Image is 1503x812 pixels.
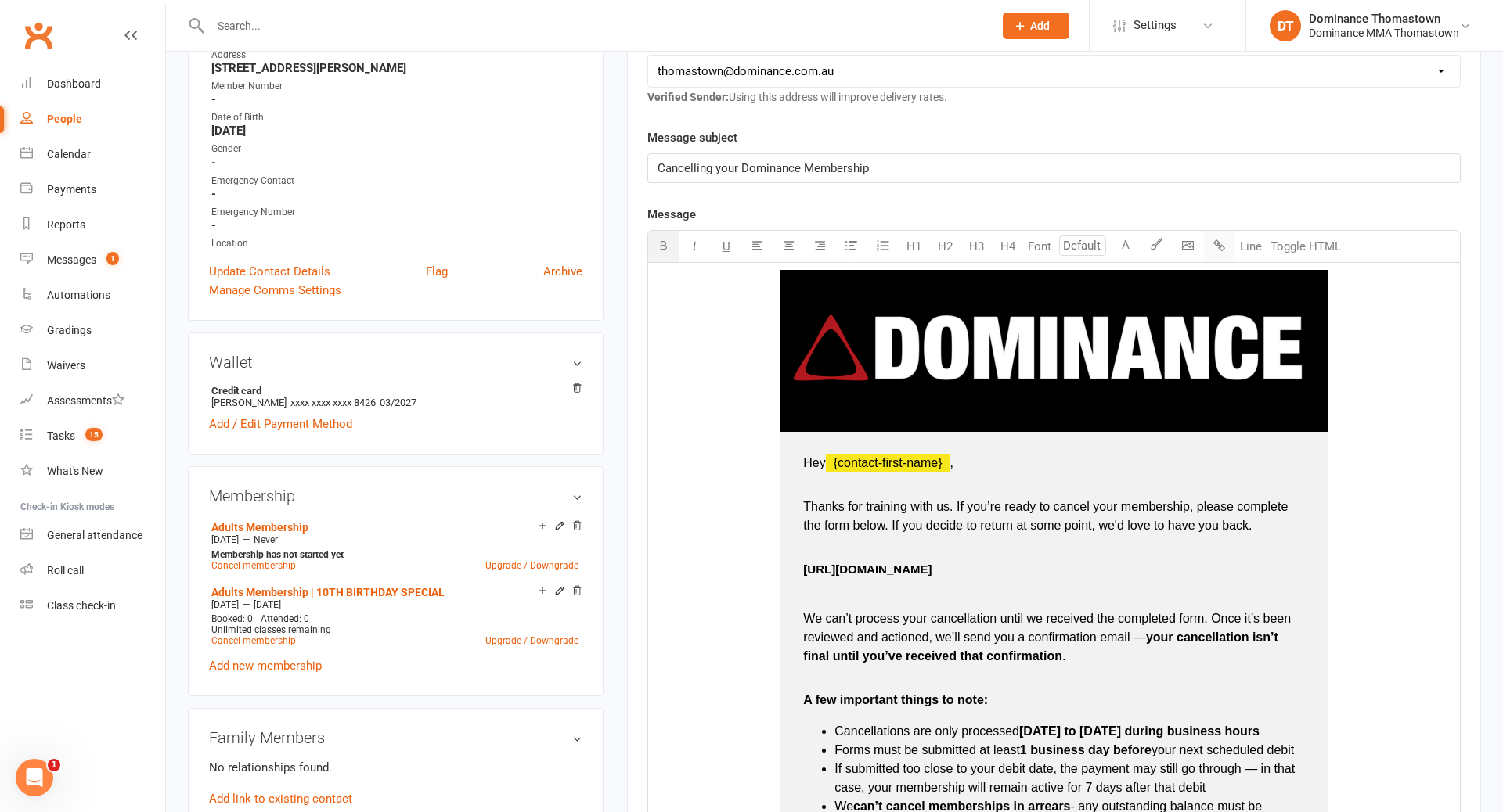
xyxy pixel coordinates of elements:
[711,231,742,262] button: U
[1003,13,1069,39] button: Add
[1019,724,1260,738] span: [DATE] to [DATE] during business hours
[209,262,330,281] a: Update Contact Details
[647,91,729,103] strong: Verified Sender:
[803,500,1291,532] span: Thanks for training with us. If you’re ready to cancel your membership, please complete the form ...
[834,724,1019,738] span: Cancellations are only processed
[723,239,730,253] span: U
[20,278,165,313] a: Automations
[20,102,165,137] a: People
[47,359,85,372] div: Waivers
[20,243,165,278] a: Messages 1
[211,236,582,251] div: Location
[1110,231,1141,262] button: A
[209,281,341,300] a: Manage Comms Settings
[211,534,239,545] span: [DATE]
[803,562,932,576] span: [URL][DOMAIN_NAME]
[1020,743,1152,756] span: 1 business day before
[47,324,92,336] div: Gradings
[47,77,101,90] div: Dashboard
[993,231,1024,262] button: H4
[209,729,582,746] h3: Family Members
[47,465,103,477] div: What's New
[1062,649,1065,663] span: .
[211,110,582,125] div: Date of Birth
[47,289,110,301] div: Automations
[209,758,582,777] p: No relationships found.
[211,549,344,560] strong: Membership has not started yet
[211,205,582,220] div: Emergency Number
[16,759,53,796] iframe: Intercom live chat
[254,534,278,545] span: Never
[647,205,696,224] label: Message
[20,172,165,207] a: Payments
[211,385,575,397] strong: Credit card
[20,207,165,243] a: Reports
[1024,231,1055,262] button: Font
[290,397,376,408] span: xxxx xxxx xxxx 8426
[209,383,582,411] li: [PERSON_NAME]
[47,394,124,407] div: Assessments
[20,588,165,623] a: Class kiosk mode
[20,454,165,489] a: What's New
[211,218,582,232] strong: -
[211,61,582,75] strong: [STREET_ADDRESS][PERSON_NAME]
[85,428,103,441] span: 15
[207,534,582,546] div: —
[211,187,582,201] strong: -
[543,262,582,281] a: Archive
[211,635,296,646] a: Cancel membership
[485,635,578,646] a: Upgrade / Downgrade
[211,92,582,106] strong: -
[1152,743,1294,756] span: your next scheduled debit
[211,613,253,624] span: Booked: 0
[47,429,75,442] div: Tasks
[834,743,1020,756] span: Forms must be submitted at least
[254,599,281,610] span: [DATE]
[209,415,352,433] a: Add / Edit Payment Method
[211,586,445,598] a: Adults Membership | 10TH BIRTHDAY SPECIAL
[1030,20,1050,32] span: Add
[803,612,1294,644] span: We can’t process your cancellation until we received the completed form. Once it’s been reviewed ...
[211,124,582,138] strong: [DATE]
[20,553,165,588] a: Roll call
[209,789,352,808] a: Add link to existing contact
[206,15,982,37] input: Search...
[207,598,582,611] div: —
[211,560,296,571] a: Cancel membership
[1309,26,1459,40] div: Dominance MMA Thomastown
[647,128,737,147] label: Message subject
[834,762,1298,794] span: If submitted too close to your debit date, the payment may still go through — in that case, your ...
[20,518,165,553] a: General attendance kiosk mode
[211,156,582,170] strong: -
[47,218,85,231] div: Reports
[20,348,165,383] a: Waivers
[1059,235,1106,256] input: Default
[47,529,142,541] div: General attendance
[950,456,953,469] span: ,
[48,759,60,771] span: 1
[20,383,165,419] a: Assessments
[1270,10,1301,41] div: DT
[209,659,322,673] a: Add new membership
[380,397,416,408] span: 03/2027
[47,564,84,577] div: Roll call
[803,456,825,469] span: Hey
[780,270,1328,426] img: bf3eda11-9270-46cb-9fb7-554ff1c9493e.png
[20,313,165,348] a: Gradings
[899,231,930,262] button: H1
[47,599,116,612] div: Class check-in
[211,599,239,610] span: [DATE]
[19,16,58,55] a: Clubworx
[209,487,582,505] h3: Membership
[47,183,96,196] div: Payments
[20,137,165,172] a: Calendar
[47,113,82,125] div: People
[47,253,96,266] div: Messages
[211,521,308,534] a: Adults Membership
[20,66,165,102] a: Dashboard
[1235,231,1267,262] button: Line
[211,174,582,189] div: Emergency Contact
[426,262,448,281] a: Flag
[1134,8,1177,43] span: Settings
[211,142,582,156] div: Gender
